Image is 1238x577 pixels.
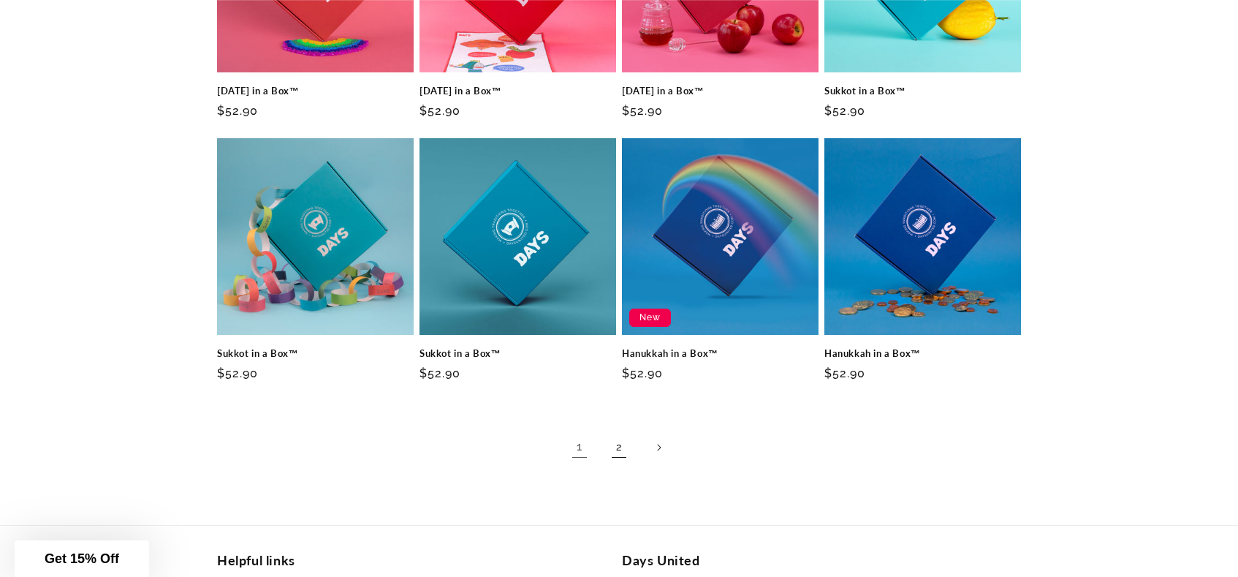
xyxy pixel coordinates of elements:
a: Page 1 [563,431,596,464]
a: [DATE] in a Box™ [419,85,616,97]
a: Next page [642,431,675,464]
nav: Pagination [217,431,1021,464]
div: Get 15% Off [15,540,149,577]
a: [DATE] in a Box™ [217,85,414,97]
a: [DATE] in a Box™ [622,85,819,97]
span: Get 15% Off [45,551,119,566]
h2: Days United [622,552,1021,569]
a: Hanukkah in a Box™ [824,347,1021,360]
a: Sukkot in a Box™ [419,347,616,360]
a: Page 2 [603,431,635,464]
a: Sukkot in a Box™ [824,85,1021,97]
h2: Helpful links [217,552,616,569]
a: Hanukkah in a Box™ [622,347,819,360]
a: Sukkot in a Box™ [217,347,414,360]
